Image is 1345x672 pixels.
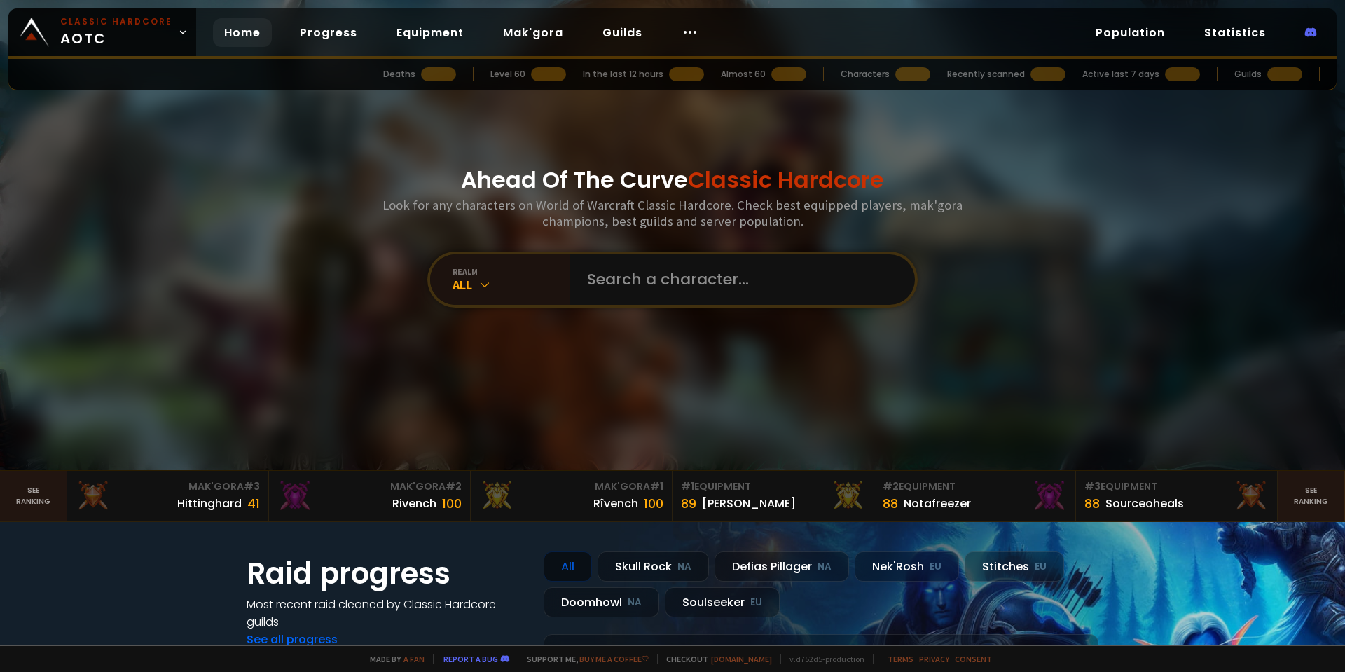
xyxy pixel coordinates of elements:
a: Mak'Gora#2Rivench100 [269,471,471,521]
a: See all progress [247,631,338,647]
div: 41 [247,494,260,513]
div: Hittinghard [177,495,242,512]
a: a fan [403,654,425,664]
a: Classic HardcoreAOTC [8,8,196,56]
a: #1Equipment89[PERSON_NAME] [672,471,874,521]
a: Terms [888,654,913,664]
span: # 2 [446,479,462,493]
small: EU [930,560,941,574]
a: Consent [955,654,992,664]
div: Doomhowl [544,587,659,617]
a: Privacy [919,654,949,664]
div: Equipment [883,479,1067,494]
a: Guilds [591,18,654,47]
div: Active last 7 days [1082,68,1159,81]
h1: Ahead Of The Curve [461,163,884,197]
div: Mak'Gora [479,479,663,494]
div: All [453,277,570,293]
div: Sourceoheals [1105,495,1184,512]
div: Almost 60 [721,68,766,81]
div: Mak'Gora [76,479,260,494]
div: Equipment [1084,479,1269,494]
a: Mak'Gora#1Rîvench100 [471,471,672,521]
div: Nek'Rosh [855,551,959,582]
div: realm [453,266,570,277]
a: Seeranking [1278,471,1345,521]
span: Made by [361,654,425,664]
small: EU [750,596,762,610]
span: # 1 [681,479,694,493]
h4: Most recent raid cleaned by Classic Hardcore guilds [247,596,527,631]
small: NA [677,560,691,574]
a: Population [1084,18,1176,47]
div: All [544,551,592,582]
h3: Look for any characters on World of Warcraft Classic Hardcore. Check best equipped players, mak'g... [377,197,968,229]
span: Support me, [518,654,649,664]
div: Soulseeker [665,587,780,617]
span: AOTC [60,15,172,49]
span: v. d752d5 - production [780,654,864,664]
small: Classic Hardcore [60,15,172,28]
div: 100 [644,494,663,513]
span: # 3 [1084,479,1101,493]
a: [DATE]zgpetri on godDefias Pillager8 /90 [544,634,1098,671]
div: [PERSON_NAME] [702,495,796,512]
div: Notafreezer [904,495,971,512]
div: Level 60 [490,68,525,81]
div: Guilds [1234,68,1262,81]
h1: Raid progress [247,551,527,596]
div: Rîvench [593,495,638,512]
div: Equipment [681,479,865,494]
span: Checkout [657,654,772,664]
span: Classic Hardcore [688,164,884,196]
div: Characters [841,68,890,81]
a: Home [213,18,272,47]
div: Skull Rock [598,551,709,582]
input: Search a character... [579,254,898,305]
span: # 3 [244,479,260,493]
a: [DOMAIN_NAME] [711,654,772,664]
a: Report a bug [443,654,498,664]
div: 88 [883,494,898,513]
a: Progress [289,18,368,47]
div: Defias Pillager [715,551,849,582]
div: Rivench [392,495,436,512]
div: 89 [681,494,696,513]
a: Mak'Gora#3Hittinghard41 [67,471,269,521]
span: # 2 [883,479,899,493]
a: Mak'gora [492,18,574,47]
div: In the last 12 hours [583,68,663,81]
div: Mak'Gora [277,479,462,494]
div: 88 [1084,494,1100,513]
a: #2Equipment88Notafreezer [874,471,1076,521]
span: # 1 [650,479,663,493]
div: Stitches [965,551,1064,582]
div: Deaths [383,68,415,81]
small: NA [628,596,642,610]
div: Recently scanned [947,68,1025,81]
div: 100 [442,494,462,513]
small: NA [818,560,832,574]
small: EU [1035,560,1047,574]
a: Equipment [385,18,475,47]
a: #3Equipment88Sourceoheals [1076,471,1278,521]
a: Buy me a coffee [579,654,649,664]
a: Statistics [1193,18,1277,47]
